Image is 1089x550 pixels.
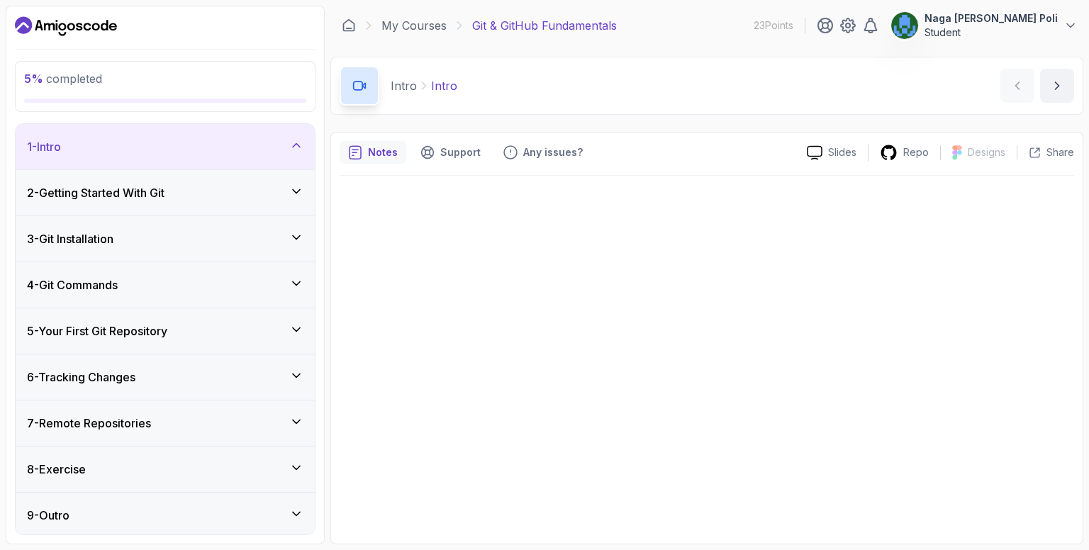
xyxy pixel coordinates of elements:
[869,144,940,162] a: Repo
[24,72,102,86] span: completed
[27,138,61,155] h3: 1 - Intro
[820,383,1075,486] iframe: chat widget
[27,507,69,524] h3: 9 - Outro
[828,145,856,159] p: Slides
[27,184,164,201] h3: 2 - Getting Started With Git
[16,170,315,215] button: 2-Getting Started With Git
[391,77,417,94] p: Intro
[1017,145,1074,159] button: Share
[381,17,447,34] a: My Courses
[27,322,167,339] h3: 5 - Your First Git Repository
[16,216,315,262] button: 3-Git Installation
[1001,461,1089,529] iframe: chat widget
[440,145,481,159] p: Support
[903,145,929,159] p: Repo
[27,369,135,386] h3: 6 - Tracking Changes
[16,493,315,538] button: 9-Outro
[925,11,1058,26] p: Naga [PERSON_NAME] Poli
[412,141,489,164] button: Support button
[431,77,457,94] p: Intro
[16,354,315,400] button: 6-Tracking Changes
[16,400,315,446] button: 7-Remote Repositories
[368,145,398,159] p: Notes
[1000,69,1034,103] button: previous content
[27,415,151,432] h3: 7 - Remote Repositories
[795,145,868,160] a: Slides
[27,461,86,478] h3: 8 - Exercise
[16,262,315,308] button: 4-Git Commands
[16,447,315,492] button: 8-Exercise
[342,18,356,33] a: Dashboard
[495,141,591,164] button: Feedback button
[16,308,315,354] button: 5-Your First Git Repository
[1046,145,1074,159] p: Share
[523,145,583,159] p: Any issues?
[754,18,793,33] p: 23 Points
[24,72,43,86] span: 5 %
[968,145,1005,159] p: Designs
[27,276,118,293] h3: 4 - Git Commands
[16,124,315,169] button: 1-Intro
[472,17,617,34] p: Git & GitHub Fundamentals
[925,26,1058,40] p: Student
[340,141,406,164] button: notes button
[1040,69,1074,103] button: next content
[890,11,1078,40] button: user profile imageNaga [PERSON_NAME] PoliStudent
[27,230,113,247] h3: 3 - Git Installation
[15,15,117,38] a: Dashboard
[891,12,918,39] img: user profile image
